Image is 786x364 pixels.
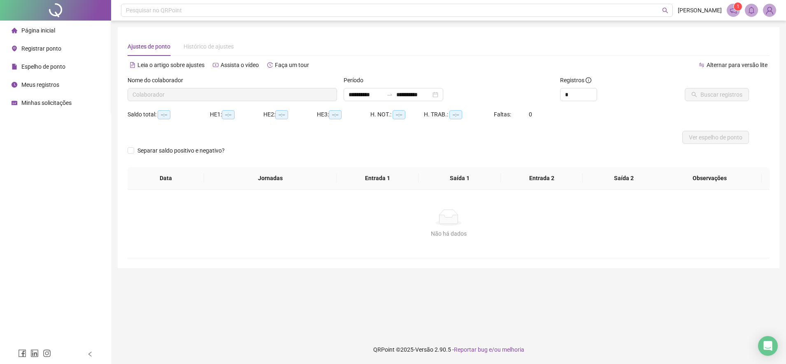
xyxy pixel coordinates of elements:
[586,77,591,83] span: info-circle
[12,64,17,70] span: file
[678,6,722,15] span: [PERSON_NAME]
[137,62,205,68] span: Leia o artigo sobre ajustes
[763,4,776,16] img: 90740
[21,100,72,106] span: Minhas solicitações
[329,110,342,119] span: --:--
[128,76,188,85] label: Nome do colaborador
[494,111,512,118] span: Faltas:
[137,229,760,238] div: Não há dados
[128,167,204,190] th: Data
[12,46,17,51] span: environment
[737,4,739,9] span: 1
[213,62,219,68] span: youtube
[317,110,370,119] div: HE 3:
[158,110,170,119] span: --:--
[12,100,17,106] span: schedule
[454,346,524,353] span: Reportar bug e/ou melhoria
[275,62,309,68] span: Faça um tour
[583,167,665,190] th: Saída 2
[87,351,93,357] span: left
[370,110,424,119] div: H. NOT.:
[337,167,419,190] th: Entrada 1
[18,349,26,357] span: facebook
[685,88,749,101] button: Buscar registros
[734,2,742,11] sup: 1
[204,167,336,190] th: Jornadas
[210,110,263,119] div: HE 1:
[275,110,288,119] span: --:--
[560,76,591,85] span: Registros
[419,167,501,190] th: Saída 1
[43,349,51,357] span: instagram
[184,43,234,50] span: Histórico de ajustes
[707,62,767,68] span: Alternar para versão lite
[12,28,17,33] span: home
[222,110,235,119] span: --:--
[682,131,749,144] button: Ver espelho de ponto
[730,7,737,14] span: notification
[263,110,317,119] div: HE 2:
[449,110,462,119] span: --:--
[134,146,228,155] span: Separar saldo positivo e negativo?
[386,91,393,98] span: swap-right
[267,62,273,68] span: history
[424,110,494,119] div: H. TRAB.:
[221,62,259,68] span: Assista o vídeo
[529,111,532,118] span: 0
[415,346,433,353] span: Versão
[111,335,786,364] footer: QRPoint © 2025 - 2.90.5 -
[21,63,65,70] span: Espelho de ponto
[501,167,583,190] th: Entrada 2
[344,76,369,85] label: Período
[30,349,39,357] span: linkedin
[664,174,755,183] span: Observações
[128,43,170,50] span: Ajustes de ponto
[758,336,778,356] div: Open Intercom Messenger
[130,62,135,68] span: file-text
[21,27,55,34] span: Página inicial
[748,7,755,14] span: bell
[662,7,668,14] span: search
[386,91,393,98] span: to
[21,81,59,88] span: Meus registros
[657,167,762,190] th: Observações
[699,62,705,68] span: swap
[12,82,17,88] span: clock-circle
[393,110,405,119] span: --:--
[128,110,210,119] div: Saldo total:
[21,45,61,52] span: Registrar ponto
